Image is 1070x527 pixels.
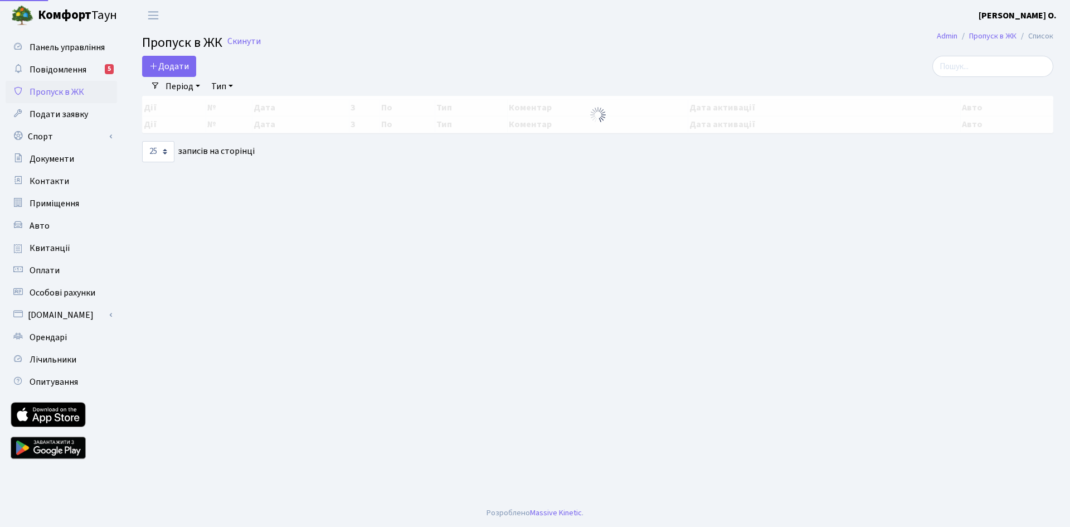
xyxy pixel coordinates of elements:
[6,215,117,237] a: Авто
[30,108,88,120] span: Подати заявку
[6,81,117,103] a: Пропуск в ЖК
[30,153,74,165] span: Документи
[969,30,1016,42] a: Пропуск в ЖК
[6,371,117,393] a: Опитування
[6,125,117,148] a: Спорт
[30,264,60,277] span: Оплати
[30,41,105,54] span: Панель управління
[932,56,1053,77] input: Пошук...
[937,30,957,42] a: Admin
[142,33,222,52] span: Пропуск в ЖК
[139,6,167,25] button: Переключити навігацію
[149,60,189,72] span: Додати
[6,304,117,326] a: [DOMAIN_NAME]
[30,220,50,232] span: Авто
[920,25,1070,48] nav: breadcrumb
[30,354,76,366] span: Лічильники
[6,148,117,170] a: Документи
[227,36,261,47] a: Скинути
[6,237,117,259] a: Квитанції
[30,287,95,299] span: Особові рахунки
[38,6,91,24] b: Комфорт
[30,242,70,254] span: Квитанції
[142,141,255,162] label: записів на сторінці
[6,36,117,59] a: Панель управління
[207,77,237,96] a: Тип
[6,282,117,304] a: Особові рахунки
[487,507,583,519] div: Розроблено .
[30,331,67,344] span: Орендарі
[30,86,84,98] span: Пропуск в ЖК
[6,103,117,125] a: Подати заявку
[6,170,117,192] a: Контакти
[38,6,117,25] span: Таун
[30,376,78,388] span: Опитування
[589,106,607,124] img: Обробка...
[30,197,79,210] span: Приміщення
[142,56,196,77] a: Додати
[6,349,117,371] a: Лічильники
[11,4,33,27] img: logo.png
[30,64,86,76] span: Повідомлення
[142,141,174,162] select: записів на сторінці
[530,507,582,519] a: Massive Kinetic
[105,64,114,74] div: 5
[30,175,69,187] span: Контакти
[6,259,117,282] a: Оплати
[6,59,117,81] a: Повідомлення5
[161,77,205,96] a: Період
[6,192,117,215] a: Приміщення
[6,326,117,349] a: Орендарі
[1016,30,1053,42] li: Список
[979,9,1057,22] a: [PERSON_NAME] О.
